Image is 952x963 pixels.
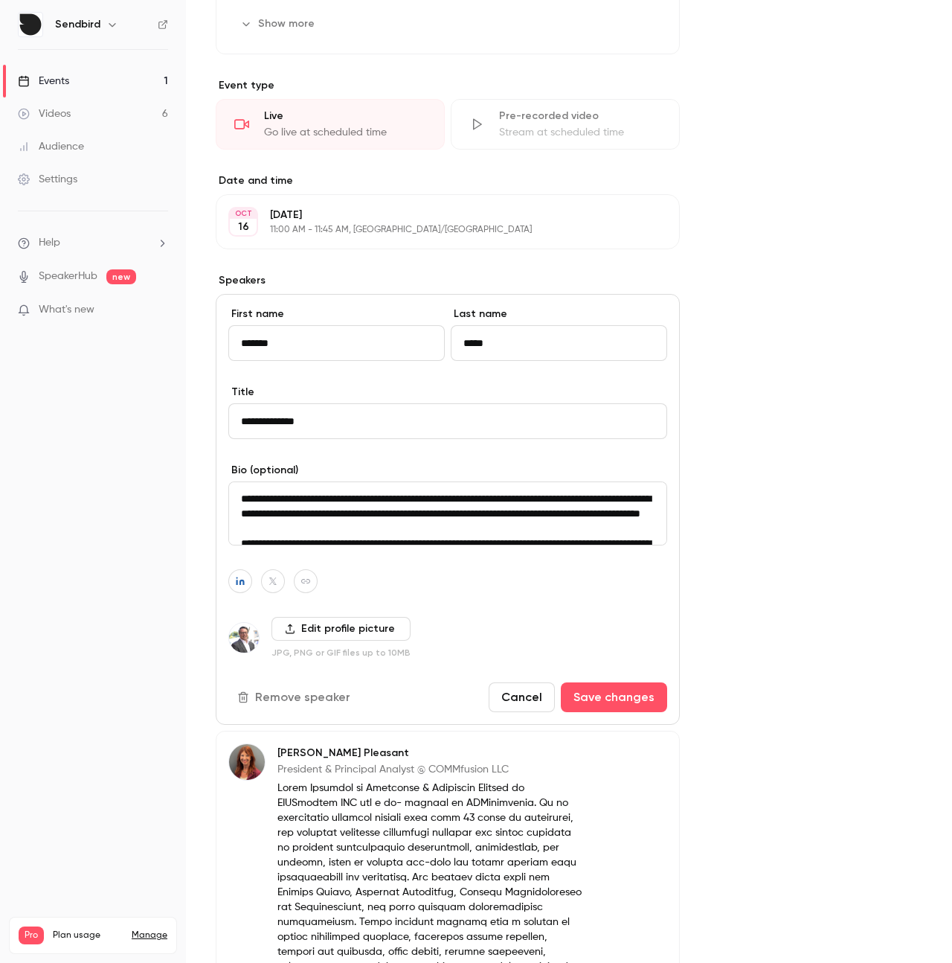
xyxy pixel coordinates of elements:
[451,307,667,321] label: Last name
[228,463,667,478] label: Bio (optional)
[19,13,42,36] img: Sendbird
[270,208,601,223] p: [DATE]
[451,99,680,150] div: Pre-recorded videoStream at scheduled time
[216,99,445,150] div: LiveGo live at scheduled time
[234,12,324,36] button: Show more
[53,930,123,941] span: Plan usage
[264,109,426,124] div: Live
[561,682,667,712] button: Save changes
[228,307,445,321] label: First name
[264,125,426,140] div: Go live at scheduled time
[229,744,265,780] img: Blair Pleasant
[270,224,601,236] p: 11:00 AM - 11:45 AM, [GEOGRAPHIC_DATA]/[GEOGRAPHIC_DATA]
[39,269,97,284] a: SpeakerHub
[106,269,136,284] span: new
[216,273,680,288] label: Speakers
[499,125,661,140] div: Stream at scheduled time
[277,762,583,777] p: President & Principal Analyst @ COMMfusion LLC
[150,304,168,317] iframe: Noticeable Trigger
[18,172,77,187] div: Settings
[18,235,168,251] li: help-dropdown-opener
[55,17,100,32] h6: Sendbird
[18,74,69,89] div: Events
[499,109,661,124] div: Pre-recorded video
[228,682,362,712] button: Remove speaker
[39,235,60,251] span: Help
[489,682,555,712] button: Cancel
[271,647,411,659] p: JPG, PNG or GIF files up to 10MB
[39,302,94,318] span: What's new
[18,139,84,154] div: Audience
[229,623,259,653] img: Charles Studt
[271,617,411,641] label: Edit profile picture
[216,173,680,188] label: Date and time
[230,208,257,219] div: OCT
[277,746,583,761] p: [PERSON_NAME] Pleasant
[19,927,44,944] span: Pro
[228,385,667,400] label: Title
[216,78,680,93] p: Event type
[238,220,249,234] p: 16
[132,930,167,941] a: Manage
[18,106,71,121] div: Videos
